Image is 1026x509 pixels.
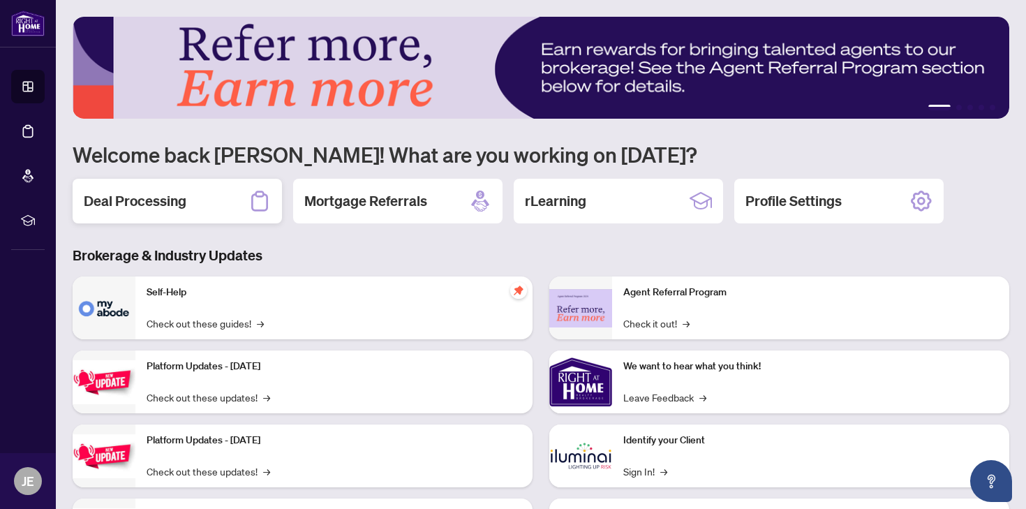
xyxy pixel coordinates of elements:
[967,105,973,110] button: 3
[956,105,962,110] button: 2
[623,285,998,300] p: Agent Referral Program
[22,471,34,491] span: JE
[11,10,45,36] img: logo
[990,105,995,110] button: 5
[147,390,270,405] a: Check out these updates!→
[549,289,612,327] img: Agent Referral Program
[549,425,612,487] img: Identify your Client
[304,191,427,211] h2: Mortgage Referrals
[147,464,270,479] a: Check out these updates!→
[525,191,586,211] h2: rLearning
[147,433,521,448] p: Platform Updates - [DATE]
[73,360,135,404] img: Platform Updates - July 21, 2025
[147,359,521,374] p: Platform Updates - [DATE]
[745,191,842,211] h2: Profile Settings
[147,316,264,331] a: Check out these guides!→
[257,316,264,331] span: →
[84,191,186,211] h2: Deal Processing
[73,17,1009,119] img: Slide 0
[979,105,984,110] button: 4
[623,433,998,448] p: Identify your Client
[623,359,998,374] p: We want to hear what you think!
[623,316,690,331] a: Check it out!→
[623,464,667,479] a: Sign In!→
[683,316,690,331] span: →
[623,390,706,405] a: Leave Feedback→
[699,390,706,405] span: →
[928,105,951,110] button: 1
[510,282,527,299] span: pushpin
[660,464,667,479] span: →
[147,285,521,300] p: Self-Help
[263,390,270,405] span: →
[73,434,135,478] img: Platform Updates - July 8, 2025
[970,460,1012,502] button: Open asap
[549,351,612,413] img: We want to hear what you think!
[73,276,135,339] img: Self-Help
[263,464,270,479] span: →
[73,141,1009,168] h1: Welcome back [PERSON_NAME]! What are you working on [DATE]?
[73,246,1009,265] h3: Brokerage & Industry Updates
